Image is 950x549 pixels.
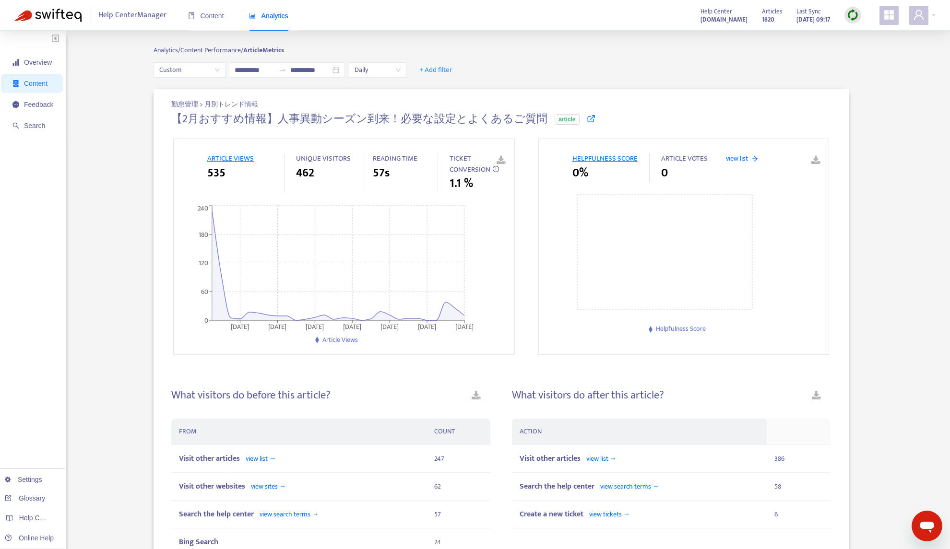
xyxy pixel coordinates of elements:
[279,66,286,74] span: to
[373,152,417,164] span: READING TIME
[296,152,351,164] span: UNIQUE VISITORS
[701,6,732,17] span: Help Center
[204,99,258,109] span: 月別トレンド情報
[572,152,638,164] span: HELPFULNESS SCORE
[12,101,19,108] span: message
[249,12,288,20] span: Analytics
[199,229,208,240] tspan: 180
[380,321,399,332] tspan: [DATE]
[847,9,859,21] img: sync.dc5367851b00ba804db3.png
[555,114,579,125] span: article
[450,175,473,192] span: 1.1 %
[322,334,358,345] span: Article Views
[171,113,547,126] h4: 【2月おすすめ情報】人事異動シーズン到来！必要な設定とよくあるご質問
[661,164,668,182] span: 0
[796,6,821,17] span: Last Sync
[586,453,617,464] span: view list →
[179,508,254,521] span: Search the help center
[774,481,781,492] span: 58
[19,514,59,522] span: Help Centers
[24,101,53,108] span: Feedback
[726,153,748,164] span: view list
[171,389,331,402] h4: What visitors do before this article?
[762,14,774,25] strong: 1820
[12,59,19,66] span: signal
[343,321,361,332] tspan: [DATE]
[279,66,286,74] span: swap-right
[373,164,390,182] span: 57s
[5,534,54,542] a: Online Help
[24,80,47,87] span: Content
[762,6,782,17] span: Articles
[198,203,208,214] tspan: 240
[913,9,925,21] span: user
[434,453,444,464] span: 247
[179,452,240,465] span: Visit other articles
[98,6,166,24] span: Help Center Manager
[434,509,441,520] span: 57
[306,321,324,332] tspan: [DATE]
[434,537,441,548] span: 24
[427,419,490,445] th: COUNT
[5,494,45,502] a: Glossary
[207,164,226,182] span: 535
[520,480,594,493] span: Search the help center
[512,389,664,402] h4: What visitors do after this article?
[171,99,200,110] span: 勤怠管理
[355,63,401,77] span: Daily
[24,58,52,66] span: Overview
[701,14,748,25] a: [DOMAIN_NAME]
[589,509,630,520] span: view tickets →
[661,152,708,164] span: ARTICLE VOTES
[199,257,208,269] tspan: 120
[200,99,204,110] span: >
[512,419,767,445] th: ACTION
[656,323,706,334] span: Helpfulness Score
[751,155,758,162] span: arrow-right
[12,122,19,129] span: search
[243,45,284,56] strong: Article Metrics
[231,321,249,332] tspan: [DATE]
[455,321,474,332] tspan: [DATE]
[179,480,245,493] span: Visit other websites
[201,286,208,297] tspan: 60
[412,62,460,78] button: + Add filter
[171,419,427,445] th: FROM
[434,481,441,492] span: 62
[796,14,830,25] strong: [DATE] 09:17
[251,481,286,492] span: view sites →
[204,315,208,326] tspan: 0
[268,321,286,332] tspan: [DATE]
[296,164,314,182] span: 462
[912,511,942,541] iframe: メッセージングウィンドウを開くボタン
[207,152,254,164] span: ARTICLE VIEWS
[188,12,224,20] span: Content
[774,509,778,520] span: 6
[188,12,195,19] span: book
[883,9,895,21] span: appstore
[24,122,45,129] span: Search
[418,321,436,332] tspan: [DATE]
[774,453,784,464] span: 386
[246,453,276,464] span: view list →
[12,80,19,87] span: container
[179,536,218,549] span: Bing Search
[14,9,82,22] img: Swifteq
[5,476,42,483] a: Settings
[419,64,452,76] span: + Add filter
[450,152,490,175] span: TICKET CONVERSION
[520,508,583,521] span: Create a new ticket
[260,509,319,520] span: view search terms →
[159,63,220,77] span: Custom
[572,164,588,182] span: 0%
[520,452,581,465] span: Visit other articles
[154,45,243,56] span: Analytics/ Content Performance/
[249,12,256,19] span: area-chart
[600,481,659,492] span: view search terms →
